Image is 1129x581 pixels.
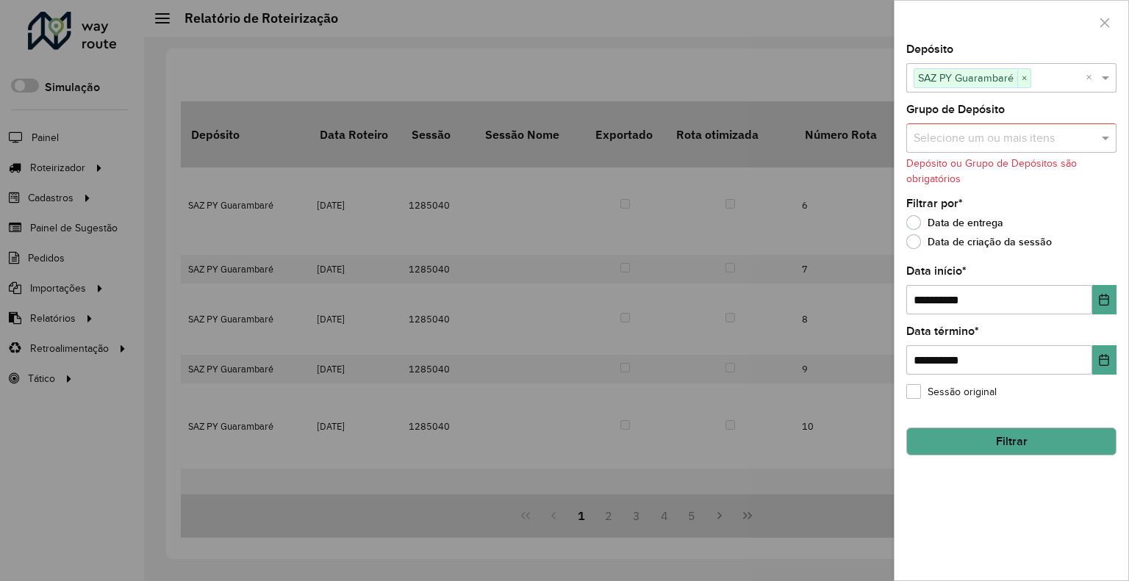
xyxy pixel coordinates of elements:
[1092,285,1117,314] button: Choose Date
[1092,345,1117,375] button: Choose Date
[906,40,953,58] label: Depósito
[906,215,1003,230] label: Data de entrega
[906,195,963,212] label: Filtrar por
[906,234,1052,249] label: Data de criação da sessão
[1017,70,1031,87] span: ×
[906,384,997,400] label: Sessão original
[906,427,1117,455] button: Filtrar
[906,158,1077,184] formly-validation-message: Depósito ou Grupo de Depósitos são obrigatórios
[1086,69,1098,87] span: Clear all
[906,101,1005,118] label: Grupo de Depósito
[906,262,967,280] label: Data início
[906,322,979,340] label: Data término
[914,69,1017,87] span: SAZ PY Guarambaré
